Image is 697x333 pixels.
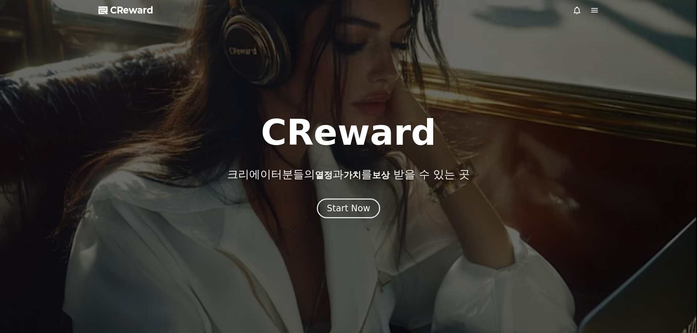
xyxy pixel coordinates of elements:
p: 크리에이터분들의 과 를 받을 수 있는 곳 [227,168,469,181]
a: Start Now [317,206,380,213]
span: CReward [110,4,153,16]
div: Start Now [327,203,370,214]
span: 보상 [372,170,390,180]
span: 가치 [344,170,361,180]
h1: CReward [261,115,436,150]
button: Start Now [317,198,380,218]
a: CReward [98,4,153,16]
span: 열정 [315,170,333,180]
